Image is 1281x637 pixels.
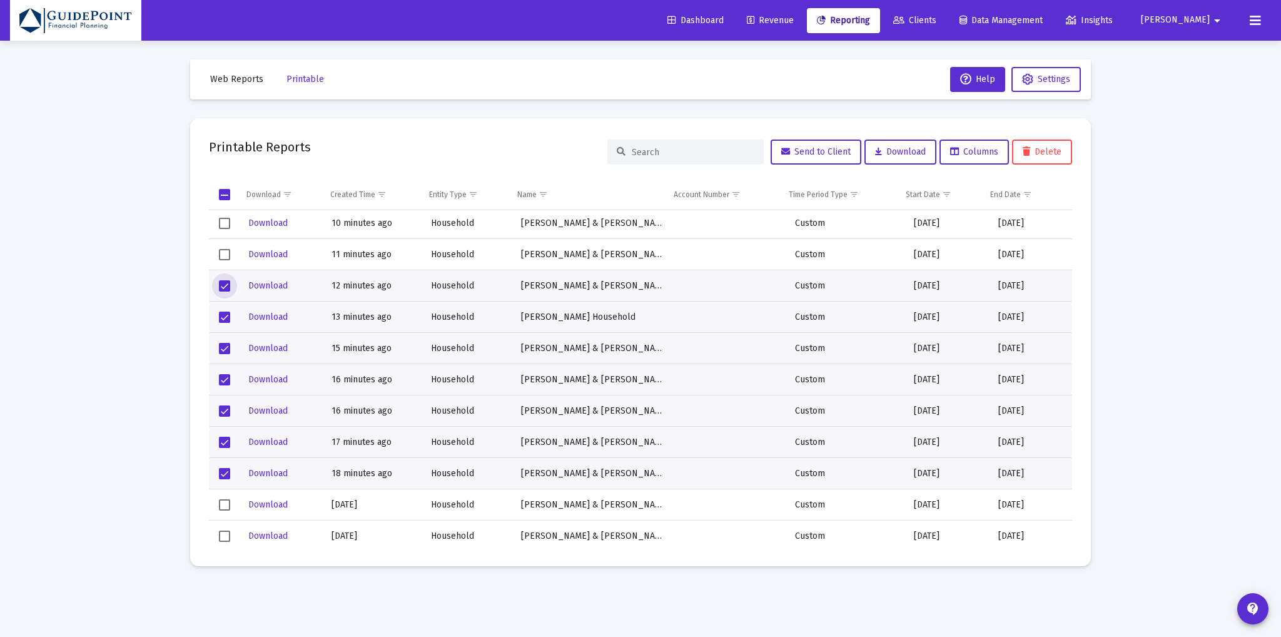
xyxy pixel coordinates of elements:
button: Help [950,67,1005,92]
button: Download [247,214,289,232]
td: 18 minutes ago [325,458,425,489]
span: Show filter options for column 'Created Time' [377,190,387,199]
a: Revenue [737,8,804,33]
span: Send to Client [781,146,851,157]
a: Reporting [807,8,880,33]
td: Custom [789,427,908,458]
td: Custom [789,458,908,489]
td: [DATE] [908,427,993,458]
button: Web Reports [200,67,273,92]
button: [PERSON_NAME] [1126,8,1240,33]
div: Select row [219,405,230,417]
td: [DATE] [992,395,1072,427]
div: Time Period Type [789,190,848,200]
span: Settings [1038,74,1070,84]
span: Download [248,437,288,447]
span: [PERSON_NAME] [1141,15,1210,26]
button: Delete [1012,140,1072,165]
td: Household [425,270,514,302]
span: Download [248,343,288,354]
span: Reporting [817,15,870,26]
button: Download [247,370,289,389]
button: Download [247,308,289,326]
a: Dashboard [657,8,734,33]
a: Data Management [949,8,1053,33]
div: Select row [219,468,230,479]
button: Download [247,245,289,263]
span: Printable [286,74,324,84]
div: Select row [219,374,230,385]
div: Select row [219,218,230,229]
td: Household [425,458,514,489]
td: [PERSON_NAME] & [PERSON_NAME] [515,364,673,395]
span: Download [248,249,288,260]
td: [DATE] [992,302,1072,333]
div: Start Date [906,190,940,200]
button: Download [247,496,289,514]
span: Download [248,405,288,416]
div: Created Time [330,190,375,200]
span: Insights [1066,15,1113,26]
td: Custom [789,208,908,239]
td: Column Account Number [667,180,782,210]
div: Select row [219,531,230,542]
td: [DATE] [908,333,993,364]
span: Download [248,218,288,228]
a: Clients [883,8,946,33]
span: Show filter options for column 'Start Date' [942,190,951,199]
a: Insights [1056,8,1123,33]
td: [DATE] [908,521,993,552]
div: Select row [219,437,230,448]
span: Show filter options for column 'Account Number' [731,190,741,199]
td: 13 minutes ago [325,302,425,333]
td: Household [425,208,514,239]
span: Download [248,374,288,385]
div: Name [517,190,537,200]
td: [PERSON_NAME] & [PERSON_NAME] [515,208,673,239]
td: Custom [789,521,908,552]
td: Household [425,239,514,270]
span: Download [875,146,926,157]
td: Custom [789,333,908,364]
td: 12 minutes ago [325,270,425,302]
td: [DATE] [992,270,1072,302]
span: Clients [893,15,936,26]
td: [PERSON_NAME] & [PERSON_NAME] [515,489,673,521]
div: Account Number [674,190,729,200]
td: [DATE] [992,239,1072,270]
td: [DATE] [992,427,1072,458]
td: [DATE] [908,489,993,521]
button: Download [864,140,936,165]
td: [DATE] [992,521,1072,552]
td: [DATE] [992,489,1072,521]
td: Column Download [240,180,324,210]
td: Column Entity Type [423,180,512,210]
td: 16 minutes ago [325,395,425,427]
span: Help [960,74,995,84]
td: [DATE] [992,458,1072,489]
div: Download [246,190,281,200]
button: Download [247,433,289,451]
td: Household [425,302,514,333]
img: Dashboard [19,8,132,33]
td: 16 minutes ago [325,364,425,395]
span: Columns [950,146,998,157]
div: Select row [219,343,230,354]
h2: Printable Reports [209,137,311,157]
td: Column Name [511,180,667,210]
button: Download [247,527,289,545]
div: Select row [219,280,230,292]
td: Custom [789,489,908,521]
button: Printable [276,67,334,92]
td: Household [425,489,514,521]
button: Download [247,402,289,420]
td: 17 minutes ago [325,427,425,458]
div: Select row [219,499,230,511]
td: [DATE] [908,395,993,427]
td: [PERSON_NAME] & [PERSON_NAME] [515,427,673,458]
td: Column End Date [984,180,1063,210]
button: Download [247,339,289,357]
td: Household [425,364,514,395]
td: [DATE] [992,208,1072,239]
button: Settings [1011,67,1081,92]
